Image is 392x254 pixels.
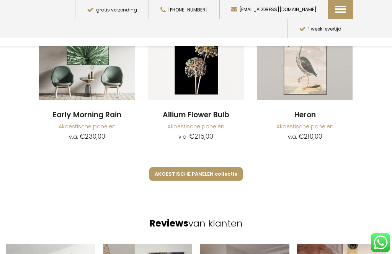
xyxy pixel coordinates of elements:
bdi: 230,00 [80,132,105,141]
a: Heron [257,110,353,120]
bdi: 210,00 [299,132,322,141]
img: Heron [257,29,353,100]
bdi: 215,00 [189,132,213,141]
a: Allium Flower Bulb [148,110,244,120]
span: AKOESTISCHE PANELEN collectie [155,170,237,178]
h2: van klanten [6,217,386,230]
span: € [299,132,304,141]
button: 1 week levertijd [287,19,353,38]
a: Early Morning RainDetail Foto Van Wandkleed Kleedup Met Frisse Groentinten [39,29,135,101]
a: Akoestische panelen [276,123,333,130]
a: Akoestische panelen [167,123,224,130]
strong: Reviews [150,217,188,230]
span: v.a. [178,133,188,141]
img: Allium Flower Bulb [148,29,244,100]
span: € [80,132,85,141]
span: € [189,132,194,141]
span: v.a. [69,133,78,141]
a: Early Morning Rain [39,110,135,120]
a: Akoestische panelen [59,123,116,130]
a: AKOESTISCHE PANELEN collectie [149,167,243,181]
a: Allium Flower Bulb [148,29,244,101]
img: Early Morning Rain [39,29,135,100]
span: v.a. [288,133,297,141]
a: Heron [257,29,353,101]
